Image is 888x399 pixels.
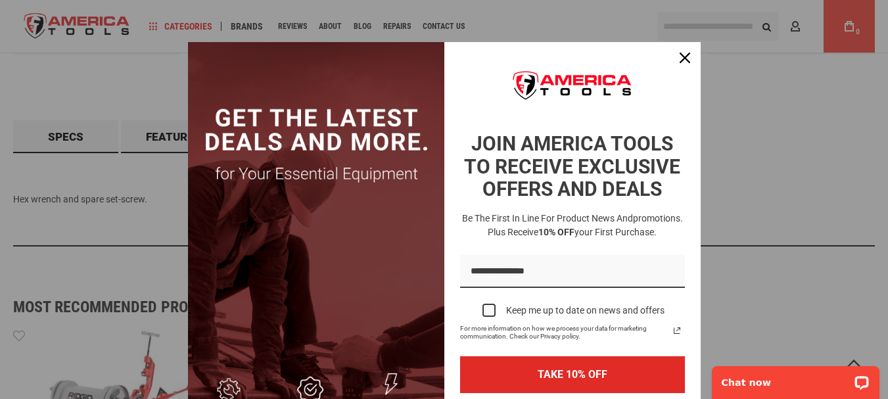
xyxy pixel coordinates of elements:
[680,53,690,63] svg: close icon
[464,132,680,200] strong: JOIN AMERICA TOOLS TO RECEIVE EXCLUSIVE OFFERS AND DEALS
[506,305,665,316] div: Keep me up to date on news and offers
[669,323,685,339] a: Read our Privacy Policy
[460,356,685,392] button: TAKE 10% OFF
[460,325,669,340] span: For more information on how we process your data for marketing communication. Check our Privacy p...
[538,227,574,237] strong: 10% OFF
[457,212,688,239] h3: Be the first in line for product news and
[703,358,888,399] iframe: LiveChat chat widget
[488,213,683,237] span: promotions. Plus receive your first purchase.
[669,42,701,74] button: Close
[669,323,685,339] svg: link icon
[460,255,685,289] input: Email field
